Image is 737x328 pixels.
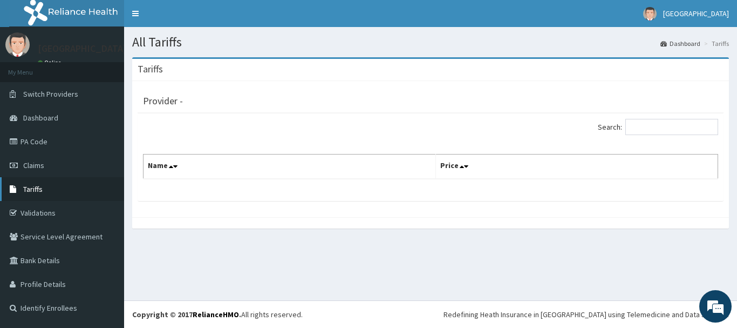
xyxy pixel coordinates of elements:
li: Tariffs [701,39,729,48]
input: Search: [625,119,718,135]
div: Redefining Heath Insurance in [GEOGRAPHIC_DATA] using Telemedicine and Data Science! [443,309,729,320]
span: Dashboard [23,113,58,123]
h3: Tariffs [138,64,163,74]
div: Chat with us now [56,61,181,75]
a: Online [38,59,64,66]
div: Minimize live chat window [177,5,203,31]
label: Search: [598,119,718,135]
a: Dashboard [660,39,700,48]
img: User Image [5,32,30,57]
img: d_794563401_company_1708531726252_794563401 [20,54,44,81]
img: User Image [643,7,657,21]
h3: Provider - [143,96,183,106]
a: RelianceHMO [193,310,239,319]
span: Switch Providers [23,89,78,99]
span: Tariffs [23,184,43,194]
span: Claims [23,160,44,170]
footer: All rights reserved. [124,300,737,328]
strong: Copyright © 2017 . [132,310,241,319]
textarea: Type your message and hit 'Enter' [5,216,206,253]
th: Price [436,155,718,179]
span: [GEOGRAPHIC_DATA] [663,9,729,18]
h1: All Tariffs [132,35,729,49]
span: We're online! [63,96,149,205]
th: Name [144,155,436,179]
p: [GEOGRAPHIC_DATA] [38,44,127,53]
